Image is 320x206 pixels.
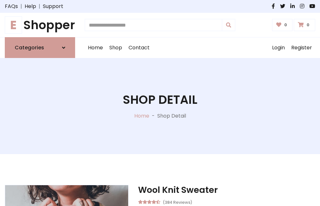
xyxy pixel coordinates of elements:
[269,37,288,58] a: Login
[123,93,197,107] h1: Shop Detail
[15,45,44,51] h6: Categories
[106,37,125,58] a: Shop
[149,112,157,120] p: -
[25,3,36,10] a: Help
[85,37,106,58] a: Home
[283,22,289,28] span: 0
[294,19,315,31] a: 0
[5,18,75,32] a: EShopper
[5,3,18,10] a: FAQs
[43,3,63,10] a: Support
[5,37,75,58] a: Categories
[18,3,25,10] span: |
[134,112,149,119] a: Home
[5,18,75,32] h1: Shopper
[305,22,311,28] span: 0
[125,37,153,58] a: Contact
[36,3,43,10] span: |
[5,16,22,34] span: E
[163,198,192,206] small: (384 Reviews)
[138,185,315,195] h3: Wool Knit Sweater
[157,112,186,120] p: Shop Detail
[272,19,293,31] a: 0
[288,37,315,58] a: Register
